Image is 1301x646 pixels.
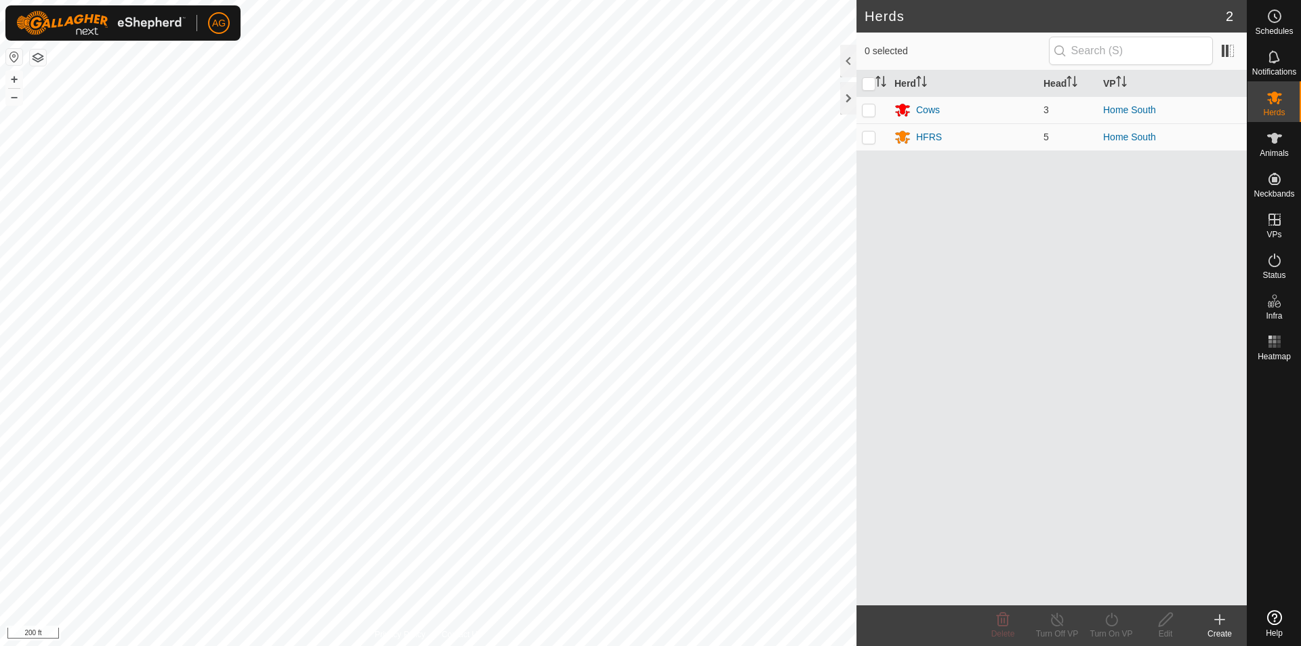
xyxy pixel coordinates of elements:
span: AG [212,16,226,31]
button: + [6,71,22,87]
a: Home South [1103,132,1156,142]
button: Map Layers [30,49,46,66]
span: Heatmap [1258,352,1291,361]
p-sorticon: Activate to sort [1116,78,1127,89]
input: Search (S) [1049,37,1213,65]
img: Gallagher Logo [16,11,186,35]
a: Privacy Policy [375,628,426,641]
span: Neckbands [1254,190,1294,198]
span: 2 [1226,6,1233,26]
div: HFRS [916,130,942,144]
span: Delete [991,629,1015,639]
th: VP [1098,70,1247,97]
div: Create [1193,628,1247,640]
span: Animals [1260,149,1289,157]
span: 5 [1044,132,1049,142]
span: Help [1266,629,1283,637]
button: Reset Map [6,49,22,65]
div: Edit [1138,628,1193,640]
div: Cows [916,103,940,117]
span: Notifications [1252,68,1296,76]
span: 3 [1044,104,1049,115]
span: 0 selected [865,44,1049,58]
span: Schedules [1255,27,1293,35]
p-sorticon: Activate to sort [1067,78,1077,89]
a: Contact Us [442,628,482,641]
h2: Herds [865,8,1226,24]
p-sorticon: Activate to sort [916,78,927,89]
span: VPs [1266,230,1281,239]
th: Head [1038,70,1098,97]
th: Herd [889,70,1038,97]
div: Turn On VP [1084,628,1138,640]
span: Herds [1263,108,1285,117]
div: Turn Off VP [1030,628,1084,640]
button: – [6,89,22,105]
a: Home South [1103,104,1156,115]
p-sorticon: Activate to sort [875,78,886,89]
span: Infra [1266,312,1282,320]
span: Status [1262,271,1285,279]
a: Help [1247,605,1301,643]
